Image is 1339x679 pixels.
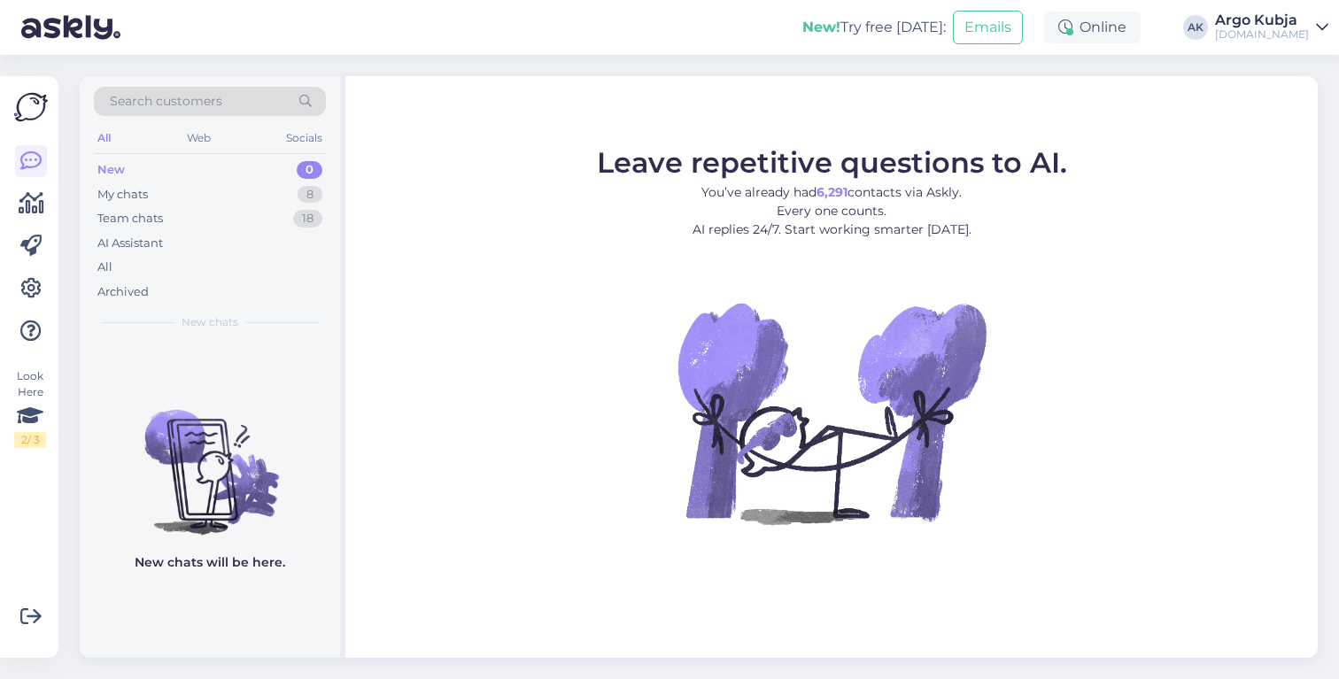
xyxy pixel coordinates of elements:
span: New chats [182,314,238,330]
img: No Chat active [672,253,991,572]
div: All [97,258,112,276]
img: Askly Logo [14,90,48,124]
div: Argo Kubja [1215,13,1309,27]
div: Online [1044,12,1141,43]
div: Web [183,127,214,150]
b: 6,291 [817,184,848,200]
div: Look Here [14,368,46,448]
a: Argo Kubja[DOMAIN_NAME] [1215,13,1328,42]
button: Emails [953,11,1023,44]
div: Try free [DATE]: [802,17,946,38]
div: Team chats [97,210,163,228]
div: All [94,127,114,150]
div: 18 [293,210,322,228]
b: New! [802,19,840,35]
div: AK [1183,15,1208,40]
span: Search customers [110,92,222,111]
div: 2 / 3 [14,432,46,448]
div: 0 [297,161,322,179]
span: Leave repetitive questions to AI. [597,145,1067,180]
div: [DOMAIN_NAME] [1215,27,1309,42]
div: 8 [298,186,322,204]
div: Archived [97,283,149,301]
p: You’ve already had contacts via Askly. Every one counts. AI replies 24/7. Start working smarter [... [597,183,1067,239]
div: New [97,161,125,179]
div: AI Assistant [97,235,163,252]
div: My chats [97,186,148,204]
div: Socials [283,127,326,150]
img: No chats [80,378,340,537]
p: New chats will be here. [135,553,285,572]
